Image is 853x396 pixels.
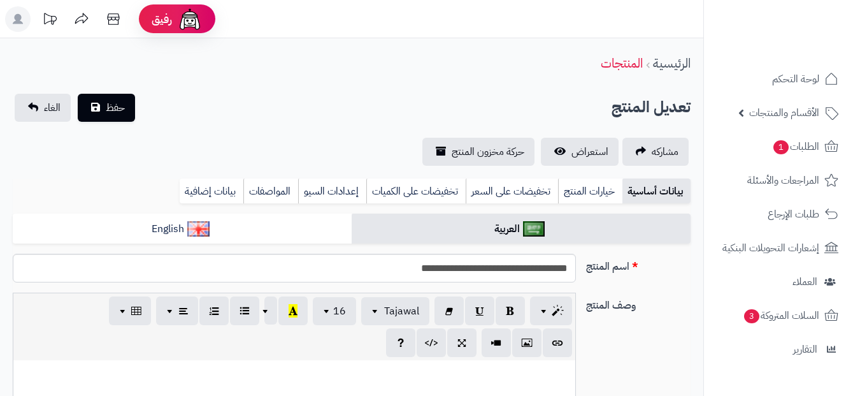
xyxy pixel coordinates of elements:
span: 1 [773,140,789,155]
a: بيانات إضافية [180,179,243,204]
span: الأقسام والمنتجات [749,104,819,122]
a: حركة مخزون المنتج [422,138,534,166]
a: العربية [352,214,691,245]
span: التقارير [793,341,817,358]
span: رفيق [152,11,172,27]
a: إعدادات السيو [298,179,366,204]
a: تخفيضات على السعر [466,179,558,204]
span: الطلبات [772,138,819,156]
button: حفظ [78,94,135,122]
span: المراجعات والأسئلة [747,172,819,189]
img: العربية [523,221,545,237]
span: مشاركه [652,144,678,159]
a: الغاء [15,94,71,122]
a: طلبات الإرجاع [712,199,845,230]
a: المراجعات والأسئلة [712,165,845,196]
img: ai-face.png [177,6,203,32]
a: استعراض [541,138,619,166]
span: حركة مخزون المنتج [452,144,524,159]
a: تخفيضات على الكميات [366,179,466,204]
span: الغاء [44,100,61,115]
span: السلات المتروكة [743,307,819,325]
a: العملاء [712,267,845,297]
a: English [13,214,352,245]
span: طلبات الإرجاع [768,205,819,223]
a: المنتجات [601,54,643,73]
a: الرئيسية [653,54,691,73]
a: لوحة التحكم [712,64,845,94]
label: اسم المنتج [581,254,696,274]
span: Tajawal [384,304,419,319]
span: حفظ [106,100,125,115]
a: خيارات المنتج [558,179,622,204]
a: الطلبات1 [712,131,845,162]
label: وصف المنتج [581,293,696,313]
a: التقارير [712,334,845,365]
span: 3 [743,309,760,324]
a: السلات المتروكة3 [712,300,845,331]
span: العملاء [792,273,817,291]
a: المواصفات [243,179,298,204]
img: logo-2.png [766,10,841,36]
img: English [187,221,210,237]
h2: تعديل المنتج [612,94,691,121]
a: مشاركه [622,138,689,166]
span: لوحة التحكم [772,70,819,88]
button: 16 [313,297,356,325]
a: تحديثات المنصة [34,6,66,35]
span: إشعارات التحويلات البنكية [722,239,819,257]
button: Tajawal [361,297,429,325]
a: بيانات أساسية [622,179,691,204]
a: إشعارات التحويلات البنكية [712,233,845,263]
span: 16 [333,304,346,319]
span: استعراض [571,144,608,159]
